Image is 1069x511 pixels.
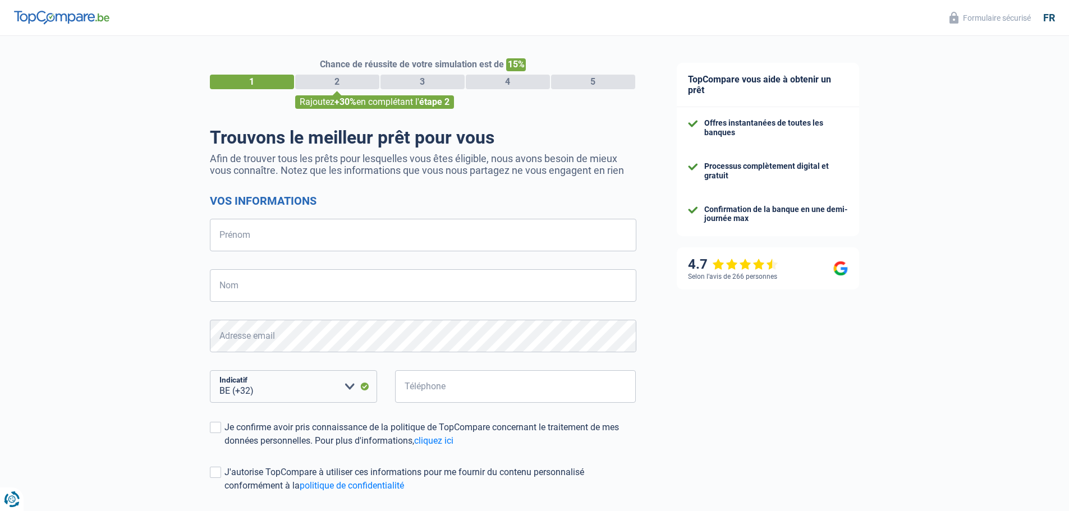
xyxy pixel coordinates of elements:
span: Chance de réussite de votre simulation est de [320,59,504,70]
div: Rajoutez en complétant l' [295,95,454,109]
span: +30% [334,96,356,107]
div: 2 [295,75,379,89]
div: 5 [551,75,635,89]
div: Je confirme avoir pris connaissance de la politique de TopCompare concernant le traitement de mes... [224,421,636,448]
a: cliquez ici [414,435,453,446]
span: 15% [506,58,526,71]
img: TopCompare Logo [14,11,109,24]
div: Processus complètement digital et gratuit [704,162,848,181]
button: Formulaire sécurisé [943,8,1038,27]
div: 4 [466,75,550,89]
h1: Trouvons le meilleur prêt pour vous [210,127,636,148]
div: fr [1043,12,1055,24]
span: étape 2 [419,96,449,107]
input: 401020304 [395,370,636,403]
div: Offres instantanées de toutes les banques [704,118,848,137]
div: 3 [380,75,465,89]
a: politique de confidentialité [300,480,404,491]
div: TopCompare vous aide à obtenir un prêt [677,63,859,107]
div: 1 [210,75,294,89]
div: 4.7 [688,256,778,273]
div: J'autorise TopCompare à utiliser ces informations pour me fournir du contenu personnalisé conform... [224,466,636,492]
div: Selon l’avis de 266 personnes [688,273,777,280]
h2: Vos informations [210,194,636,208]
div: Confirmation de la banque en une demi-journée max [704,205,848,224]
p: Afin de trouver tous les prêts pour lesquelles vous êtes éligible, nous avons besoin de mieux vou... [210,153,636,176]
